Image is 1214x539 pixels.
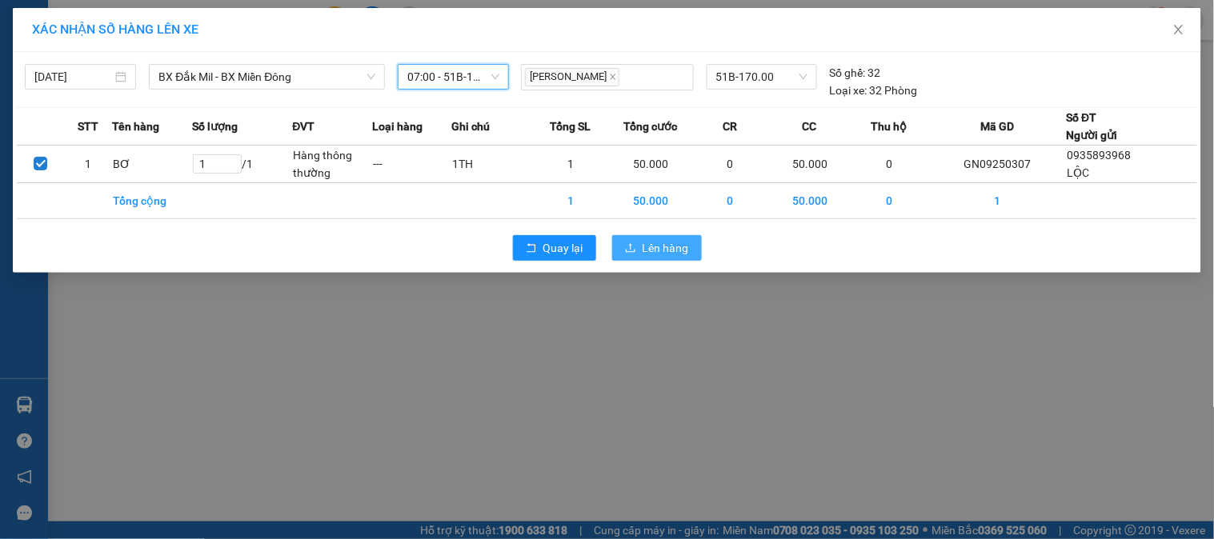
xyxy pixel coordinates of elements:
div: Số ĐT Người gửi [1067,109,1118,144]
span: upload [625,242,636,255]
span: ĐVT [292,118,315,135]
td: 0 [691,183,771,219]
span: STT [78,118,98,135]
div: 32 [830,64,881,82]
td: Tổng cộng [112,183,192,219]
span: down [367,72,376,82]
td: GN09250307 [929,146,1066,183]
span: Ghi chú [451,118,490,135]
span: CR [723,118,737,135]
td: Hàng thông thường [292,146,372,183]
td: 1 [531,183,611,219]
td: 50.000 [611,146,691,183]
span: CC [803,118,817,135]
span: close [609,73,617,81]
span: Số ghế: [830,64,866,82]
span: Tên hàng [112,118,159,135]
td: --- [372,146,452,183]
span: Tổng cước [623,118,677,135]
td: BƠ [112,146,192,183]
span: BX Đắk Mil - BX Miền Đông [158,65,375,89]
span: 51B-170.00 [716,65,807,89]
span: rollback [526,242,537,255]
span: Quay lại [543,239,583,257]
span: Tổng SL [551,118,591,135]
span: Lên hàng [643,239,689,257]
td: 1TH [451,146,531,183]
span: 0935893968 [1068,149,1132,162]
input: 14/09/2025 [34,68,112,86]
td: 0 [850,183,930,219]
td: 50.000 [611,183,691,219]
span: XÁC NHẬN SỐ HÀNG LÊN XE [32,22,198,37]
button: Close [1156,8,1201,53]
td: 1 [929,183,1066,219]
button: uploadLên hàng [612,235,702,261]
span: Loại hàng [372,118,423,135]
span: close [1172,23,1185,36]
td: 0 [691,146,771,183]
button: rollbackQuay lại [513,235,596,261]
td: 0 [850,146,930,183]
div: 32 Phòng [830,82,918,99]
span: Thu hộ [871,118,907,135]
span: Mã GD [981,118,1015,135]
td: 50.000 [770,183,850,219]
span: Loại xe: [830,82,867,99]
span: LỘC [1068,166,1090,179]
span: Số lượng [192,118,238,135]
td: 50.000 [770,146,850,183]
td: 1 [531,146,611,183]
td: 1 [65,146,113,183]
span: 07:00 - 51B-170.00 [407,65,499,89]
span: [PERSON_NAME] [525,68,619,86]
td: / 1 [192,146,292,183]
